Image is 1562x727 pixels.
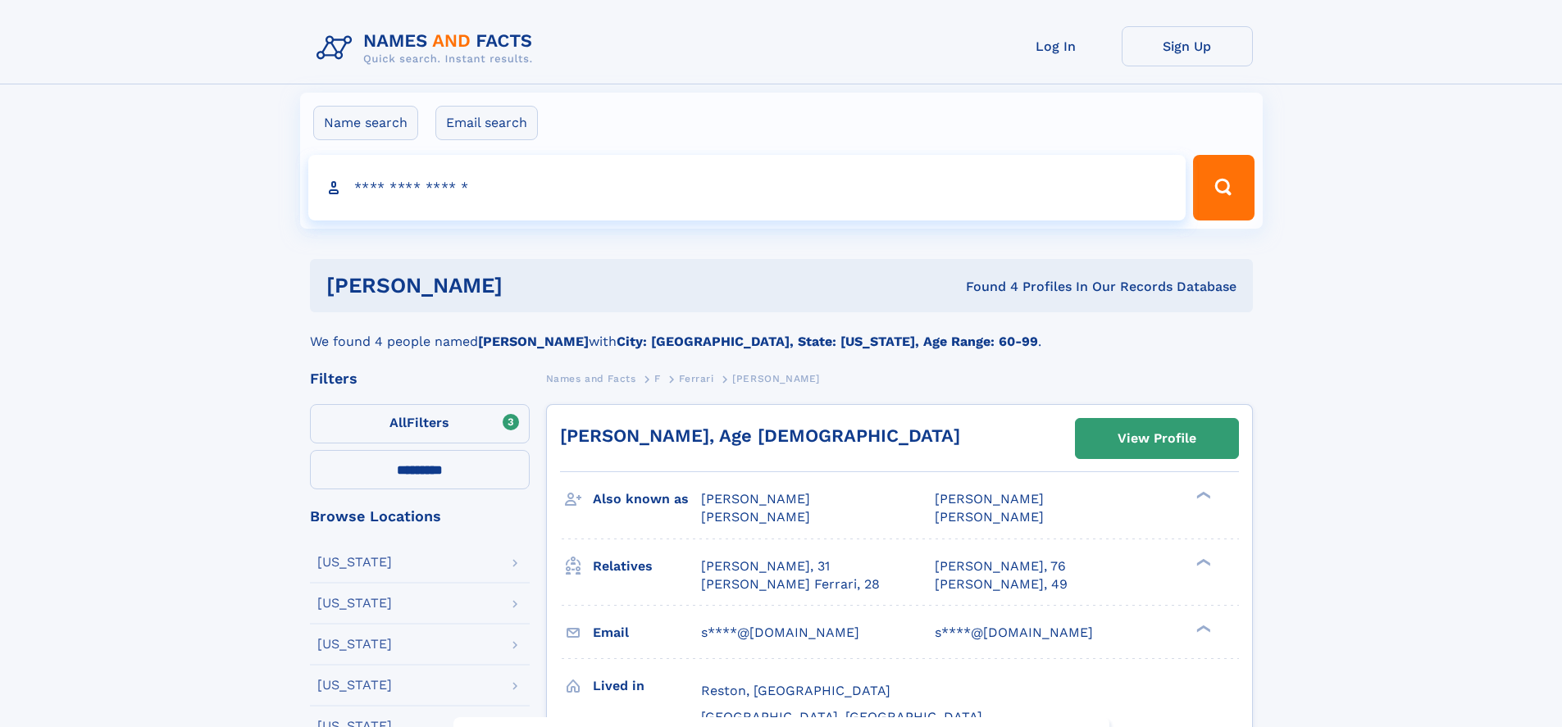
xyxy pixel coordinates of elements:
[935,575,1068,593] a: [PERSON_NAME], 49
[1122,26,1253,66] a: Sign Up
[560,425,960,446] a: [PERSON_NAME], Age [DEMOGRAPHIC_DATA]
[679,373,713,384] span: Ferrari
[1192,623,1212,634] div: ❯
[317,597,392,610] div: [US_STATE]
[1192,490,1212,501] div: ❯
[701,491,810,507] span: [PERSON_NAME]
[732,373,820,384] span: [PERSON_NAME]
[317,556,392,569] div: [US_STATE]
[310,404,530,443] label: Filters
[734,278,1236,296] div: Found 4 Profiles In Our Records Database
[679,368,713,388] a: Ferrari
[1118,420,1196,457] div: View Profile
[435,106,538,140] label: Email search
[701,709,982,725] span: [GEOGRAPHIC_DATA], [GEOGRAPHIC_DATA]
[701,509,810,525] span: [PERSON_NAME]
[389,415,407,430] span: All
[1192,557,1212,567] div: ❯
[326,275,735,296] h1: [PERSON_NAME]
[593,619,701,647] h3: Email
[310,26,546,70] img: Logo Names and Facts
[593,672,701,700] h3: Lived in
[478,334,589,349] b: [PERSON_NAME]
[310,371,530,386] div: Filters
[935,509,1044,525] span: [PERSON_NAME]
[1193,155,1254,220] button: Search Button
[990,26,1122,66] a: Log In
[701,575,880,593] a: [PERSON_NAME] Ferrari, 28
[310,312,1253,352] div: We found 4 people named with .
[1076,419,1238,458] a: View Profile
[308,155,1186,220] input: search input
[701,683,890,698] span: Reston, [GEOGRAPHIC_DATA]
[310,509,530,524] div: Browse Locations
[546,368,636,388] a: Names and Facts
[654,368,661,388] a: F
[313,106,418,140] label: Name search
[593,485,701,513] h3: Also known as
[593,552,701,580] h3: Relatives
[317,638,392,651] div: [US_STATE]
[317,679,392,692] div: [US_STATE]
[617,334,1038,349] b: City: [GEOGRAPHIC_DATA], State: [US_STATE], Age Range: 60-99
[935,557,1066,575] a: [PERSON_NAME], 76
[935,491,1044,507] span: [PERSON_NAME]
[701,557,830,575] a: [PERSON_NAME], 31
[654,373,661,384] span: F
